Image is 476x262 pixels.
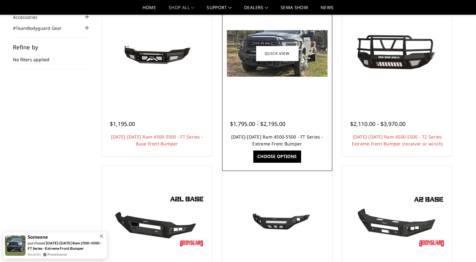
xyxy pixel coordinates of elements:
[5,235,25,256] img: provesource social proof notification image
[13,25,70,31] a: #TeamBodyguard Gear
[321,5,333,14] a: News
[281,5,308,14] a: SEMA Show
[256,46,298,61] a: Quick view
[28,234,48,240] span: Someone
[28,241,101,251] a: [DATE]-[DATE] Ram 2500-3500 - FT Series - Extreme Front Bumper
[110,120,135,128] span: $1,195.00
[13,44,91,69] div: No filters applied
[207,5,232,14] a: Support
[227,30,328,77] img: 2019-2025 Ram 4500-5500 - FT Series - Extreme Front Bumper
[28,252,41,257] span: Recently
[28,241,45,245] span: purchased
[111,134,203,147] a: [DATE]-[DATE] Ram 4500-5500 - FT Series - Base Front Bumper
[350,120,406,128] span: $2,110.00 - $3,970.00
[169,5,194,14] a: shop all
[347,26,447,81] img: 2019-2025 Ram 4500-5500 - T2 Series Extreme Front Bumper (receiver or winch)
[227,197,328,245] img: 2019-2025 Ram 4500-5500 - Freedom Series - Base Front Bumper (non-winch)
[13,44,91,50] h5: Refine by
[230,120,285,128] span: $1,795.00 - $2,195.00
[48,252,67,257] a: ProveSource
[107,30,207,77] img: 2019-2025 Ram 4500-5500 - FT Series - Base Front Bumper
[13,14,45,20] a: Accessories
[253,150,301,162] a: Choose Options
[351,134,443,147] a: [DATE]-[DATE] Ram 4500-5500 - T2 Series Extreme Front Bumper (receiver or winch)
[244,5,268,14] a: Dealers
[143,5,156,14] a: Home
[231,134,323,147] a: [DATE]-[DATE] Ram 4500-5500 - FT Series - Extreme Front Bumper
